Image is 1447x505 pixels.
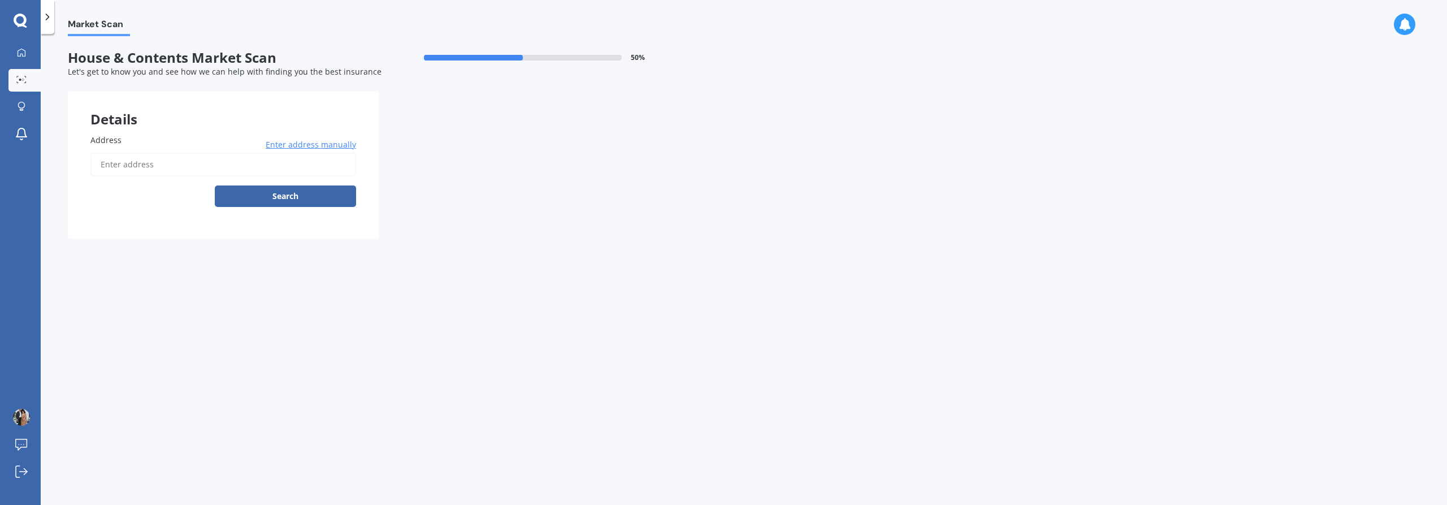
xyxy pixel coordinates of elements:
[90,153,356,176] input: Enter address
[90,135,122,145] span: Address
[68,66,382,77] span: Let's get to know you and see how we can help with finding you the best insurance
[68,19,130,34] span: Market Scan
[215,185,356,207] button: Search
[68,50,379,66] span: House & Contents Market Scan
[266,139,356,150] span: Enter address manually
[68,91,379,125] div: Details
[13,409,30,426] img: picture
[631,54,645,62] span: 50 %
